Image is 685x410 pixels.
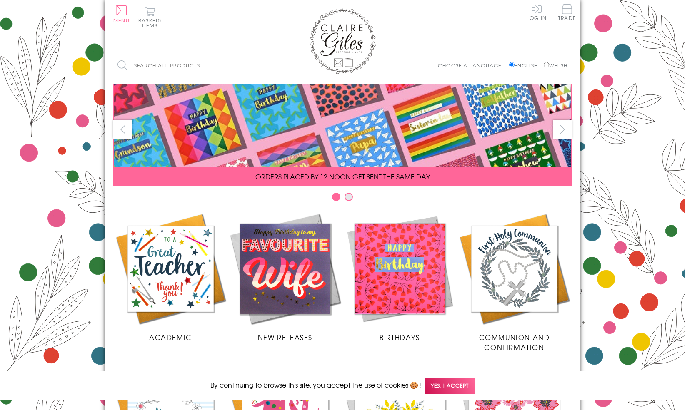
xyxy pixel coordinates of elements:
p: Choose a language: [438,62,507,69]
button: prev [113,120,132,139]
span: Communion and Confirmation [479,332,550,352]
button: Carousel Page 2 [345,193,353,201]
div: Carousel Pagination [113,192,572,205]
button: Carousel Page 1 (Current Slide) [332,193,340,201]
span: New Releases [258,332,312,342]
input: Welsh [544,62,549,67]
span: Trade [558,4,576,20]
span: Birthdays [380,332,420,342]
span: Academic [149,332,192,342]
a: Academic [113,211,228,342]
label: Welsh [544,62,567,69]
button: Menu [113,5,130,23]
button: next [553,120,572,139]
span: 0 items [142,17,161,29]
span: ORDERS PLACED BY 12 NOON GET SENT THE SAME DAY [255,171,430,181]
img: Claire Giles Greetings Cards [309,8,376,74]
input: English [509,62,515,67]
button: Basket0 items [138,7,161,28]
a: Log In [527,4,547,20]
span: Yes, I accept [425,378,475,394]
a: Communion and Confirmation [457,211,572,352]
a: Birthdays [342,211,457,342]
span: Menu [113,17,130,24]
input: Search [251,56,259,75]
label: English [509,62,542,69]
a: New Releases [228,211,342,342]
a: Trade [558,4,576,22]
input: Search all products [113,56,259,75]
